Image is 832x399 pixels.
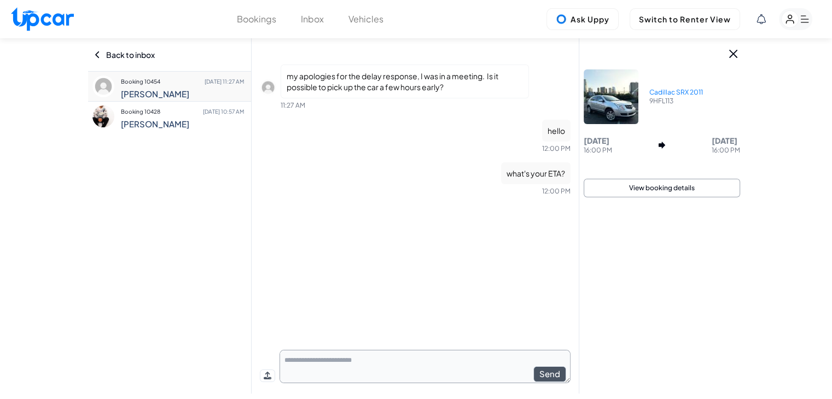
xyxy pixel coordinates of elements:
span: 12:00 PM [542,187,571,195]
img: Upcar Logo [11,7,74,31]
p: Booking 10454 [121,74,245,89]
img: profile [92,105,114,127]
img: Uppy [556,14,567,25]
button: Send [533,366,566,382]
h4: [PERSON_NAME] [121,89,245,99]
img: profile [92,75,114,97]
span: 11:27 AM [281,101,305,109]
h4: [PERSON_NAME] [121,119,245,129]
button: Inbox [301,13,324,26]
p: 16:00 PM [584,146,612,155]
button: Ask Uppy [546,8,619,30]
p: Cadillac SRX 2011 [649,88,703,97]
span: [DATE] 11:27 AM [205,74,244,89]
img: Car Image [584,69,638,124]
button: Bookings [237,13,276,26]
p: Booking 10428 [121,104,245,119]
img: profile [260,79,276,96]
p: 9HFL113 [649,97,703,105]
p: [DATE] [584,135,612,146]
p: my apologies for the delay response, I was in a meeting. Is it possible to pick up the car a few ... [281,64,529,98]
p: [DATE] [712,135,740,146]
div: Back to inbox [94,38,246,71]
p: what's your ETA? [501,162,571,184]
button: Switch to Renter View [630,8,740,30]
span: [DATE] 10:57 AM [203,104,244,119]
button: View booking details [584,179,740,197]
p: hello [542,120,571,142]
p: 16:00 PM [712,146,740,155]
button: Vehicles [348,13,383,26]
div: View Notifications [757,14,766,24]
span: 12:00 PM [542,144,571,152]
